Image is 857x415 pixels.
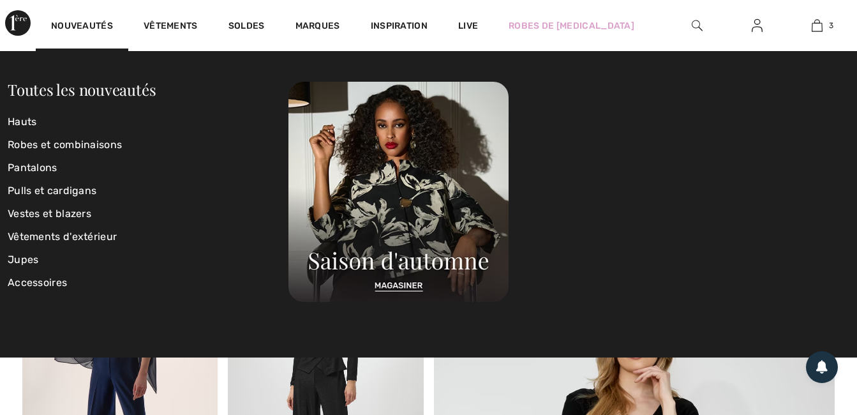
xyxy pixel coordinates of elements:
[8,225,288,248] a: Vêtements d'extérieur
[51,20,113,34] a: Nouveautés
[8,79,156,100] a: Toutes les nouveautés
[812,18,823,33] img: Mon panier
[692,18,703,33] img: recherche
[752,18,763,33] img: Mes infos
[228,20,265,34] a: Soldes
[8,202,288,225] a: Vestes et blazers
[741,18,773,34] a: Se connecter
[8,156,288,179] a: Pantalons
[458,19,478,33] a: Live
[8,271,288,294] a: Accessoires
[787,18,846,33] a: 3
[288,82,509,302] img: 250825112755_e80b8af1c0156.jpg
[509,19,634,33] a: Robes de [MEDICAL_DATA]
[295,20,340,34] a: Marques
[8,133,288,156] a: Robes et combinaisons
[144,20,198,34] a: Vêtements
[8,248,288,271] a: Jupes
[371,20,428,34] span: Inspiration
[5,10,31,36] img: 1ère Avenue
[8,179,288,202] a: Pulls et cardigans
[8,110,288,133] a: Hauts
[829,20,833,31] span: 3
[776,319,844,351] iframe: Ouvre un widget dans lequel vous pouvez trouver plus d’informations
